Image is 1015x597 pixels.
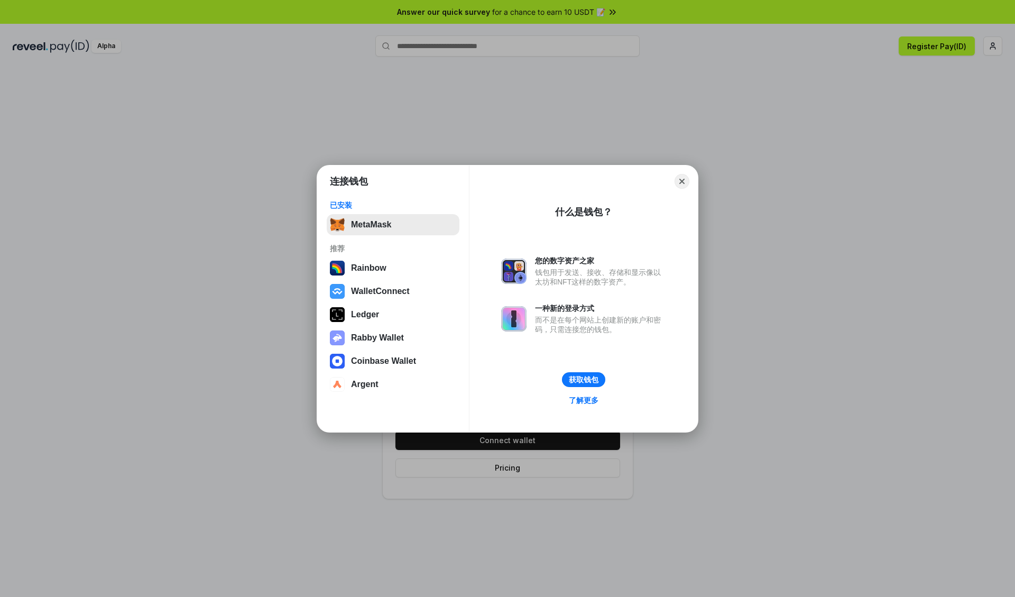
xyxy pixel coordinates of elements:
[351,287,410,296] div: WalletConnect
[351,220,391,229] div: MetaMask
[330,200,456,210] div: 已安装
[535,304,666,313] div: 一种新的登录方式
[330,307,345,322] img: svg+xml,%3Csvg%20xmlns%3D%22http%3A%2F%2Fwww.w3.org%2F2000%2Fsvg%22%20width%3D%2228%22%20height%3...
[327,374,459,395] button: Argent
[330,330,345,345] img: svg+xml,%3Csvg%20xmlns%3D%22http%3A%2F%2Fwww.w3.org%2F2000%2Fsvg%22%20fill%3D%22none%22%20viewBox...
[569,396,598,405] div: 了解更多
[535,268,666,287] div: 钱包用于发送、接收、存储和显示像以太坊和NFT这样的数字资产。
[351,356,416,366] div: Coinbase Wallet
[501,306,527,332] img: svg+xml,%3Csvg%20xmlns%3D%22http%3A%2F%2Fwww.w3.org%2F2000%2Fsvg%22%20fill%3D%22none%22%20viewBox...
[330,175,368,188] h1: 连接钱包
[330,354,345,369] img: svg+xml,%3Csvg%20width%3D%2228%22%20height%3D%2228%22%20viewBox%3D%220%200%2028%2028%22%20fill%3D...
[327,214,459,235] button: MetaMask
[351,333,404,343] div: Rabby Wallet
[351,263,386,273] div: Rainbow
[330,261,345,275] img: svg+xml,%3Csvg%20width%3D%22120%22%20height%3D%22120%22%20viewBox%3D%220%200%20120%20120%22%20fil...
[351,310,379,319] div: Ledger
[675,174,689,189] button: Close
[555,206,612,218] div: 什么是钱包？
[327,351,459,372] button: Coinbase Wallet
[351,380,379,389] div: Argent
[327,258,459,279] button: Rainbow
[327,304,459,325] button: Ledger
[535,256,666,265] div: 您的数字资产之家
[501,259,527,284] img: svg+xml,%3Csvg%20xmlns%3D%22http%3A%2F%2Fwww.w3.org%2F2000%2Fsvg%22%20fill%3D%22none%22%20viewBox...
[327,327,459,348] button: Rabby Wallet
[330,217,345,232] img: svg+xml,%3Csvg%20fill%3D%22none%22%20height%3D%2233%22%20viewBox%3D%220%200%2035%2033%22%20width%...
[330,377,345,392] img: svg+xml,%3Csvg%20width%3D%2228%22%20height%3D%2228%22%20viewBox%3D%220%200%2028%2028%22%20fill%3D...
[562,393,605,407] a: 了解更多
[535,315,666,334] div: 而不是在每个网站上创建新的账户和密码，只需连接您的钱包。
[327,281,459,302] button: WalletConnect
[562,372,605,387] button: 获取钱包
[330,244,456,253] div: 推荐
[330,284,345,299] img: svg+xml,%3Csvg%20width%3D%2228%22%20height%3D%2228%22%20viewBox%3D%220%200%2028%2028%22%20fill%3D...
[569,375,598,384] div: 获取钱包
